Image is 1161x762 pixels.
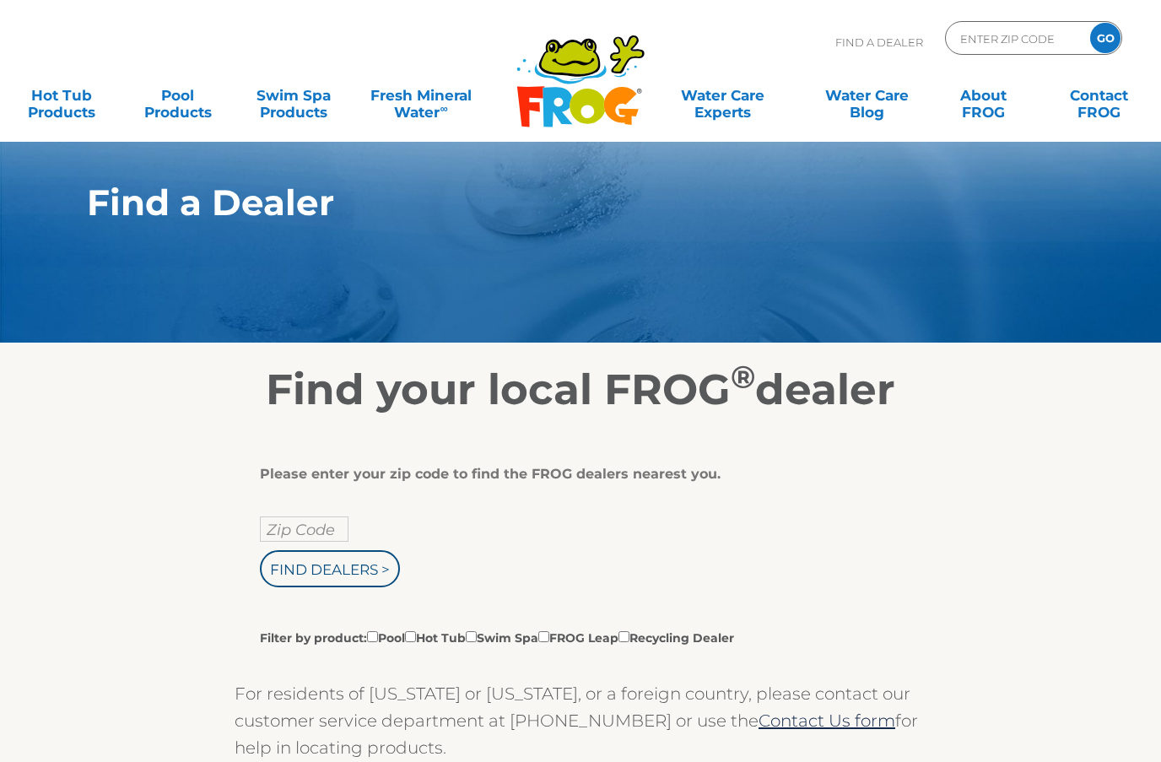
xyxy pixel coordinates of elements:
a: Swim SpaProducts [249,78,339,112]
h2: Find your local FROG dealer [62,365,1099,415]
input: Filter by product:PoolHot TubSwim SpaFROG LeapRecycling Dealer [466,631,477,642]
input: GO [1090,23,1120,53]
input: Filter by product:PoolHot TubSwim SpaFROG LeapRecycling Dealer [538,631,549,642]
sup: ® [731,358,755,396]
a: Fresh MineralWater∞ [364,78,478,112]
a: Contact Us form [759,711,895,731]
a: AboutFROG [938,78,1029,112]
a: PoolProducts [132,78,223,112]
label: Filter by product: Pool Hot Tub Swim Spa FROG Leap Recycling Dealer [260,628,734,646]
input: Filter by product:PoolHot TubSwim SpaFROG LeapRecycling Dealer [367,631,378,642]
input: Find Dealers > [260,550,400,587]
p: Find A Dealer [835,21,923,63]
p: For residents of [US_STATE] or [US_STATE], or a foreign country, please contact our customer serv... [235,680,926,761]
input: Zip Code Form [958,26,1072,51]
h1: Find a Dealer [87,182,996,223]
a: Water CareBlog [822,78,912,112]
div: Please enter your zip code to find the FROG dealers nearest you. [260,466,888,483]
a: ContactFROG [1054,78,1144,112]
sup: ∞ [440,102,447,115]
input: Filter by product:PoolHot TubSwim SpaFROG LeapRecycling Dealer [405,631,416,642]
a: Water CareExperts [650,78,796,112]
input: Filter by product:PoolHot TubSwim SpaFROG LeapRecycling Dealer [618,631,629,642]
a: Hot TubProducts [17,78,107,112]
